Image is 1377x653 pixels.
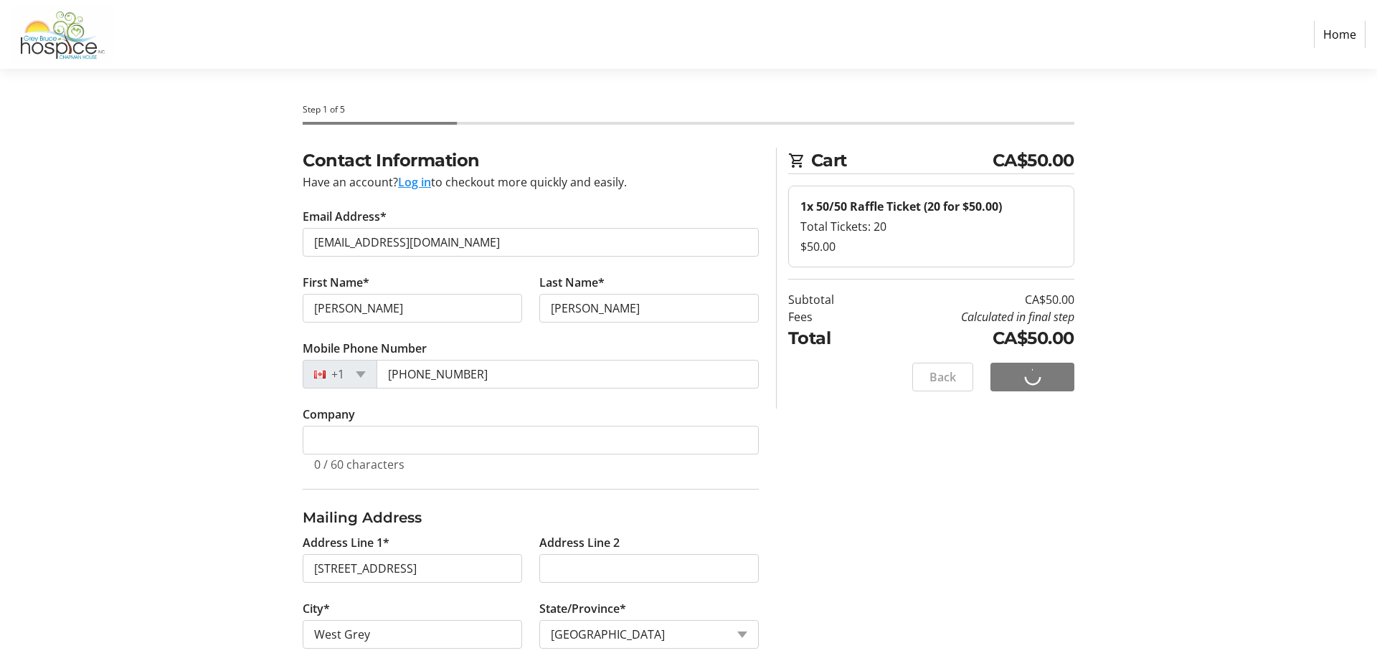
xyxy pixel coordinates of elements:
input: (506) 234-5678 [377,360,759,389]
label: Last Name* [539,274,605,291]
tr-character-limit: 0 / 60 characters [314,457,404,472]
input: Address [303,554,522,583]
button: Log in [398,173,431,191]
label: First Name* [303,274,369,291]
td: CA$50.00 [871,291,1074,308]
label: Mobile Phone Number [303,340,427,357]
td: Fees [788,308,871,325]
a: Home [1314,21,1366,48]
td: Total [788,325,871,351]
label: City* [303,600,330,617]
span: CA$50.00 [993,148,1074,173]
div: Have an account? to checkout more quickly and easily. [303,173,759,191]
label: Company [303,406,355,423]
td: CA$50.00 [871,325,1074,351]
td: Calculated in final step [871,308,1074,325]
div: Total Tickets: 20 [800,218,1062,235]
img: Grey Bruce Hospice's Logo [11,6,113,63]
td: Subtotal [788,291,871,308]
label: Email Address* [303,208,387,225]
input: City [303,620,522,649]
label: Address Line 2 [539,534,620,551]
h2: Contact Information [303,148,759,173]
label: Address Line 1* [303,534,389,551]
label: State/Province* [539,600,626,617]
span: Cart [811,148,993,173]
h3: Mailing Address [303,507,759,528]
div: Step 1 of 5 [303,103,1074,116]
div: $50.00 [800,238,1062,255]
strong: 1x 50/50 Raffle Ticket (20 for $50.00) [800,199,1002,214]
